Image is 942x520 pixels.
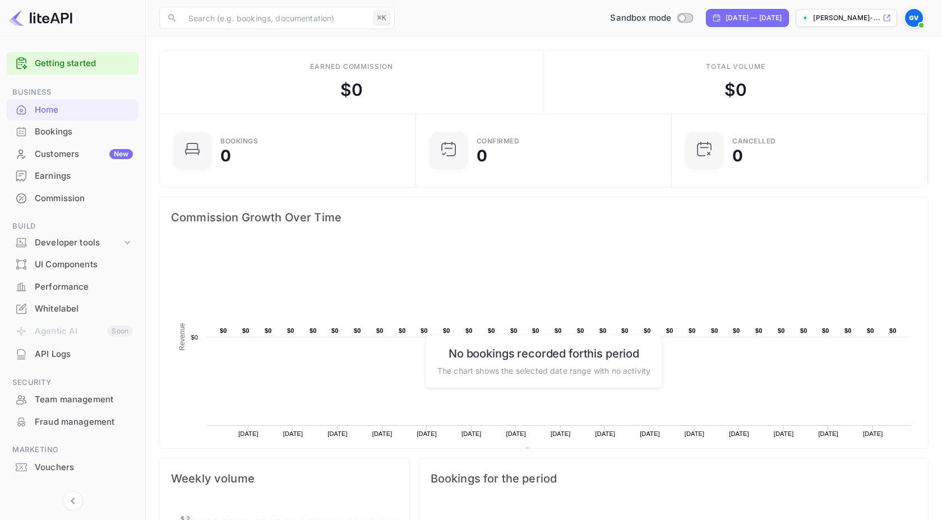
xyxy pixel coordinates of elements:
text: [DATE] [372,430,392,437]
text: $0 [443,327,450,334]
div: Earnings [7,165,138,187]
text: $0 [376,327,384,334]
a: Earnings [7,165,138,186]
text: $0 [191,334,198,341]
text: $0 [889,327,897,334]
a: Home [7,99,138,120]
div: Whitelabel [7,298,138,320]
text: [DATE] [461,430,482,437]
div: Fraud management [35,416,133,429]
div: Performance [7,276,138,298]
span: Security [7,377,138,389]
text: [DATE] [551,430,571,437]
span: Bookings for the period [431,470,917,487]
text: [DATE] [863,430,883,437]
div: Team management [35,393,133,406]
div: Whitelabel [35,303,133,315]
div: Home [35,104,133,117]
div: Earned commission [310,62,393,72]
div: Customers [35,148,133,161]
text: $0 [577,327,584,334]
img: LiteAPI logo [9,9,72,27]
a: API Logs [7,343,138,364]
div: Commission [7,188,138,210]
text: [DATE] [327,430,348,437]
a: Performance [7,276,138,297]
div: Getting started [7,52,138,75]
text: $0 [867,327,874,334]
div: CustomersNew [7,143,138,165]
text: $0 [822,327,829,334]
div: Home [7,99,138,121]
text: $0 [488,327,495,334]
text: [DATE] [774,430,794,437]
div: UI Components [7,254,138,276]
div: Developer tools [7,233,138,253]
text: [DATE] [640,430,660,437]
text: $0 [755,327,763,334]
text: $0 [644,327,651,334]
text: $0 [689,327,696,334]
p: The chart shows the selected date range with no activity [437,364,650,376]
text: $0 [733,327,740,334]
text: [DATE] [595,430,616,437]
div: Earnings [35,170,133,183]
a: UI Components [7,254,138,275]
a: Commission [7,188,138,208]
a: Whitelabel [7,298,138,319]
button: Collapse navigation [63,491,83,511]
text: [DATE] [818,430,838,437]
text: $0 [844,327,852,334]
text: $0 [800,327,807,334]
a: Team management [7,389,138,410]
text: $0 [621,327,629,334]
text: $0 [242,327,250,334]
text: $0 [421,327,428,334]
div: 0 [220,148,231,164]
p: [PERSON_NAME]-... [813,13,880,23]
text: [DATE] [506,430,526,437]
text: $0 [265,327,272,334]
div: Bookings [7,121,138,143]
text: $0 [399,327,406,334]
a: Bookings [7,121,138,142]
text: $0 [220,327,227,334]
text: $0 [310,327,317,334]
text: $0 [331,327,339,334]
div: API Logs [7,343,138,365]
div: [DATE] — [DATE] [726,13,782,23]
div: Confirmed [477,138,520,145]
span: Build [7,220,138,233]
div: ⌘K [373,11,390,25]
div: 0 [477,148,487,164]
div: CANCELLED [732,138,776,145]
a: CustomersNew [7,143,138,164]
div: Bookings [220,138,258,145]
span: Commission Growth Over Time [171,208,917,226]
text: [DATE] [238,430,258,437]
div: Bookings [35,126,133,138]
a: Vouchers [7,457,138,477]
div: Vouchers [7,457,138,479]
text: Revenue [178,323,186,350]
span: Business [7,86,138,99]
text: $0 [287,327,294,334]
text: $0 [778,327,785,334]
span: Weekly volume [171,470,398,487]
div: Fraud management [7,411,138,433]
img: Gorka Aguirre Velasco [905,9,923,27]
div: UI Components [35,258,133,271]
div: API Logs [35,348,133,361]
text: [DATE] [729,430,749,437]
a: Fraud management [7,411,138,432]
div: $ 0 [340,77,363,103]
div: New [109,149,133,159]
text: $0 [354,327,361,334]
div: 0 [732,148,743,164]
text: Revenue [535,448,564,456]
div: Vouchers [35,461,133,474]
text: $0 [532,327,539,334]
text: $0 [465,327,473,334]
a: Getting started [35,57,133,70]
div: Team management [7,389,138,411]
